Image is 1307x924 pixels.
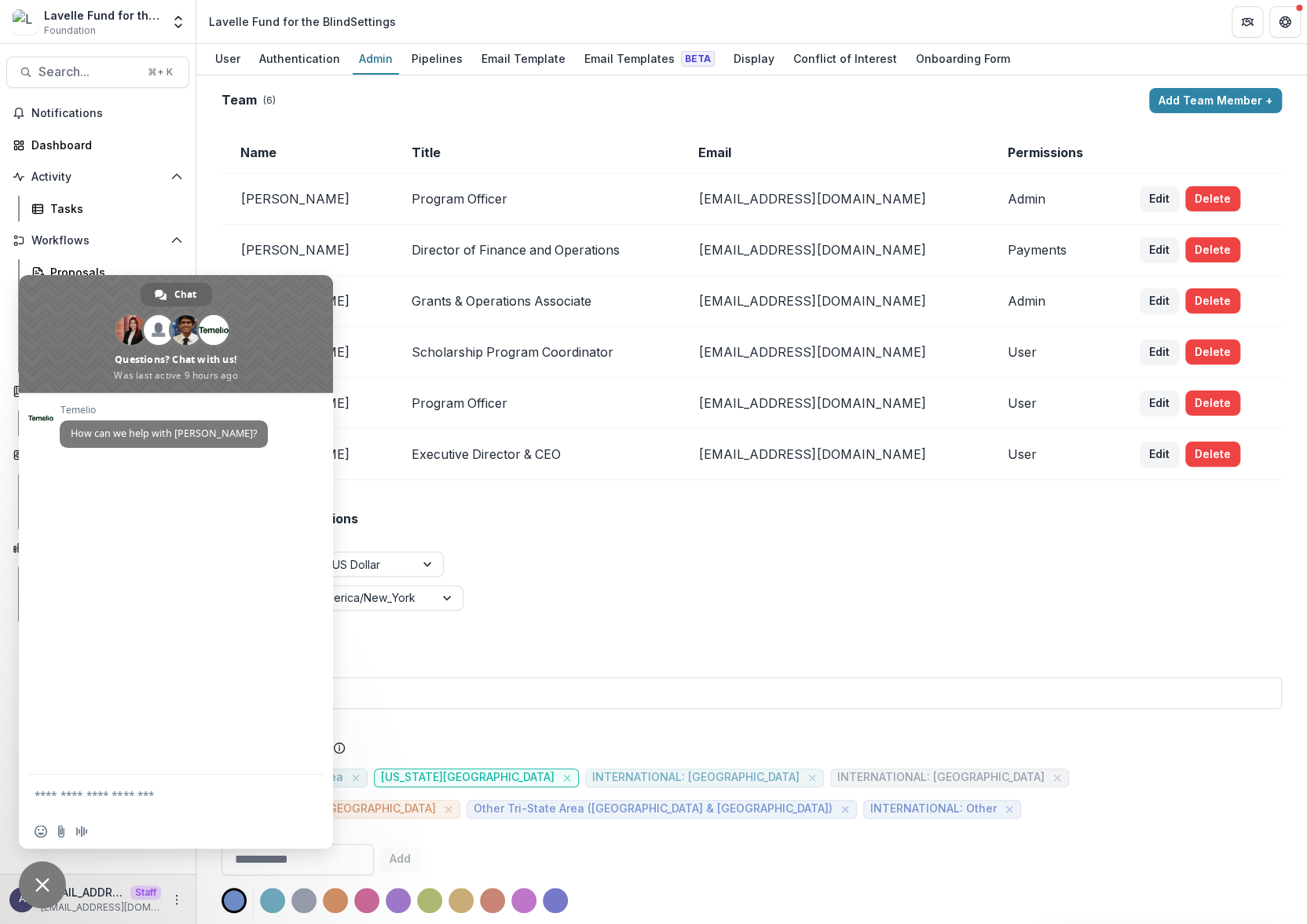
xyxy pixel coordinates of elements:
p: ( 6 ) [263,93,276,108]
span: Foundation [44,24,96,38]
button: Open Data & Reporting [6,535,189,560]
a: Chat [141,283,212,306]
td: [EMAIL_ADDRESS][DOMAIN_NAME] [679,429,989,480]
div: Email Templates [578,47,721,70]
button: Delete [1185,339,1240,365]
div: Authentication [253,47,346,70]
td: Name [221,132,393,174]
div: adhitya@trytemelio.com [19,894,26,904]
td: User [989,429,1121,480]
span: INTERNATIONAL: [GEOGRAPHIC_DATA] [837,771,1045,784]
div: Display [727,47,781,70]
span: Activity [31,170,164,184]
button: Add Team Member + [1149,88,1282,113]
button: close [804,770,820,786]
td: Email [679,132,989,174]
button: Edit [1140,237,1179,262]
div: Pipelines [405,47,469,70]
td: Payments [989,225,1121,276]
a: Email Template [475,44,572,75]
span: Insert an emoji [35,825,47,838]
td: Title [393,132,679,174]
td: Admin [989,174,1121,225]
p: [EMAIL_ADDRESS][DOMAIN_NAME] [41,884,124,900]
div: Email Template [475,47,572,70]
button: Edit [1140,288,1179,313]
button: Search... [6,57,189,88]
span: Temelio [60,405,268,416]
a: Admin [353,44,399,75]
a: User [209,44,247,75]
span: Send a file [55,825,68,838]
div: Proposals [50,264,177,280]
td: Permissions [989,132,1121,174]
button: Edit [1140,442,1179,467]
button: close [441,801,456,817]
button: close [348,770,364,786]
textarea: Compose your message... [35,775,286,814]
button: close [1049,770,1065,786]
button: Edit [1140,186,1179,211]
div: User [209,47,247,70]
button: Edit [1140,339,1179,365]
td: Scholarship Program Coordinator [393,327,679,378]
button: Delete [1185,390,1240,416]
a: Dashboard [6,132,189,158]
a: Tasks [25,196,189,222]
a: Onboarding Form [910,44,1016,75]
td: [EMAIL_ADDRESS][DOMAIN_NAME] [679,174,989,225]
div: Lavelle Fund for the Blind Settings [209,13,396,30]
button: Delete [1185,288,1240,313]
span: [US_STATE][GEOGRAPHIC_DATA] [381,771,555,784]
img: Lavelle Fund for the Blind [13,9,38,35]
button: close [559,770,575,786]
a: Email Templates Beta [578,44,721,75]
div: ⌘ + K [145,64,176,81]
div: Lavelle Fund for the Blind [44,7,161,24]
td: User [989,378,1121,429]
span: Other Tri-State Area ([GEOGRAPHIC_DATA] & [GEOGRAPHIC_DATA]) [474,802,833,816]
a: Display [727,44,781,75]
a: Authentication [253,44,346,75]
button: Open Documents [6,379,189,404]
span: Notifications [31,107,183,120]
button: Delete [1185,237,1240,262]
span: Workflows [31,234,164,247]
td: [EMAIL_ADDRESS][DOMAIN_NAME] [679,327,989,378]
td: Grants & Operations Associate [393,276,679,327]
button: Get Help [1269,6,1301,38]
h2: Team [221,93,257,108]
button: Partners [1232,6,1263,38]
td: [EMAIL_ADDRESS][DOMAIN_NAME] [679,225,989,276]
a: Pipelines [405,44,469,75]
div: Admin [353,47,399,70]
div: Tasks [50,200,177,217]
span: Beta [681,51,715,67]
button: More [167,890,186,909]
span: INTERNATIONAL: Other [870,802,997,816]
span: How can we help with [PERSON_NAME]? [71,427,257,440]
button: Add [380,847,420,872]
span: Search... [38,64,138,79]
span: Chat [174,283,196,306]
a: Conflict of Interest [787,44,903,75]
div: Dashboard [31,137,177,153]
p: Staff [130,885,161,900]
td: Program Officer [393,174,679,225]
td: Program Officer [393,378,679,429]
span: Audio message [75,825,88,838]
td: Director of Finance and Operations [393,225,679,276]
p: [EMAIL_ADDRESS][DOMAIN_NAME] [41,900,161,915]
td: [PERSON_NAME] [221,174,393,225]
button: Open Contacts [6,442,189,467]
a: Proposals [25,259,189,285]
div: Onboarding Form [910,47,1016,70]
td: Admin [989,276,1121,327]
span: INTERNATIONAL: [GEOGRAPHIC_DATA] [592,771,800,784]
td: [PERSON_NAME] [221,225,393,276]
button: close [1001,801,1017,817]
button: Open Workflows [6,228,189,253]
a: Close chat [19,861,66,908]
nav: breadcrumb [203,10,402,33]
td: [EMAIL_ADDRESS][DOMAIN_NAME] [679,276,989,327]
